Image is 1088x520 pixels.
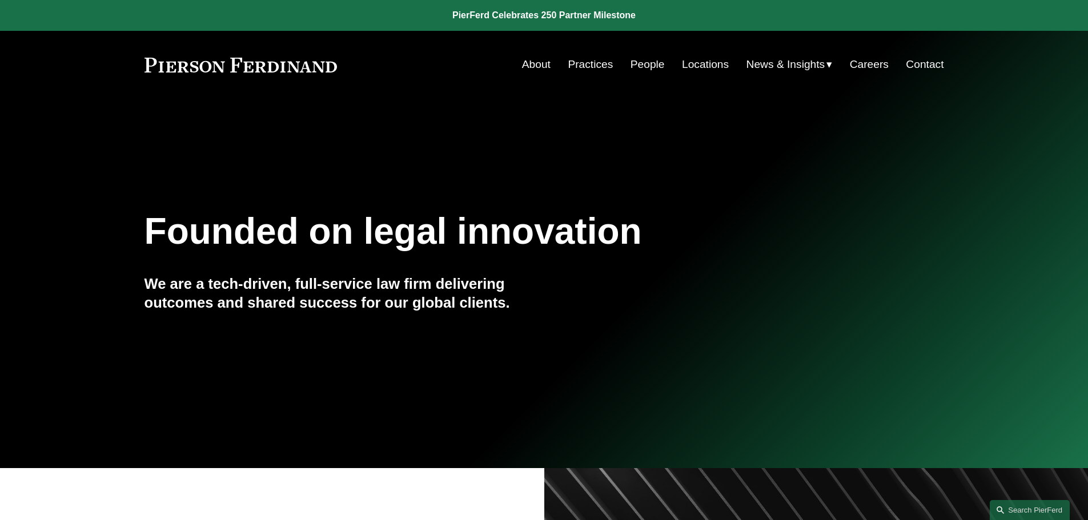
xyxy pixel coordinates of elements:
a: People [631,54,665,75]
a: Search this site [990,500,1070,520]
a: folder dropdown [746,54,833,75]
a: About [522,54,551,75]
span: News & Insights [746,55,825,75]
a: Contact [906,54,944,75]
a: Locations [682,54,729,75]
h1: Founded on legal innovation [144,211,811,252]
a: Practices [568,54,613,75]
h4: We are a tech-driven, full-service law firm delivering outcomes and shared success for our global... [144,275,544,312]
a: Careers [850,54,889,75]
